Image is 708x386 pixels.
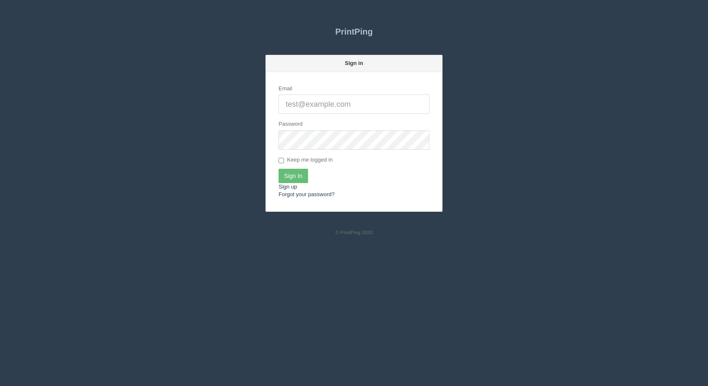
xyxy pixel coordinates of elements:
a: Sign up [279,184,297,190]
strong: Sign in [345,60,363,66]
input: Keep me logged in [279,158,284,163]
label: Keep me logged in [279,156,333,165]
input: test@example.com [279,94,429,114]
small: © PrintPing 2020 [335,229,373,235]
a: Forgot your password? [279,191,335,197]
label: Password [279,120,303,128]
label: Email [279,85,292,93]
a: PrintPing [265,21,442,42]
input: Sign In [279,169,308,183]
